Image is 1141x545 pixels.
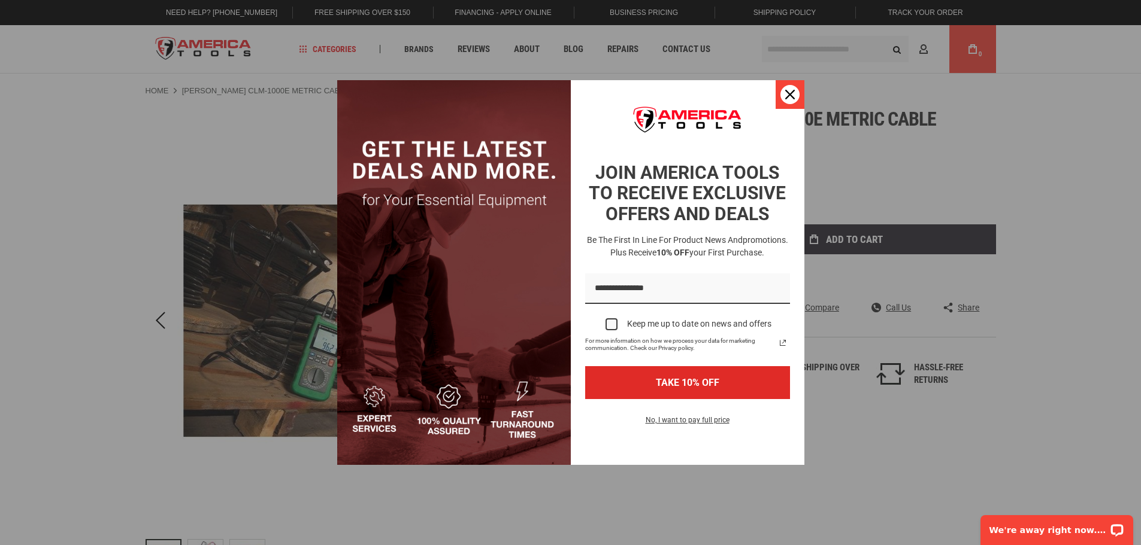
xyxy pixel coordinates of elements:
[585,366,790,399] button: TAKE 10% OFF
[585,273,790,304] input: Email field
[627,319,771,329] div: Keep me up to date on news and offers
[585,337,776,352] span: For more information on how we process your data for marketing communication. Check our Privacy p...
[656,248,689,257] strong: 10% OFF
[636,413,739,434] button: No, I want to pay full price
[589,162,786,224] strong: JOIN AMERICA TOOLS TO RECEIVE EXCLUSIVE OFFERS AND DEALS
[785,90,795,99] svg: close icon
[973,507,1141,545] iframe: LiveChat chat widget
[583,234,792,259] h3: Be the first in line for product news and
[776,336,790,350] a: Read our Privacy Policy
[776,80,804,109] button: Close
[776,336,790,350] svg: link icon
